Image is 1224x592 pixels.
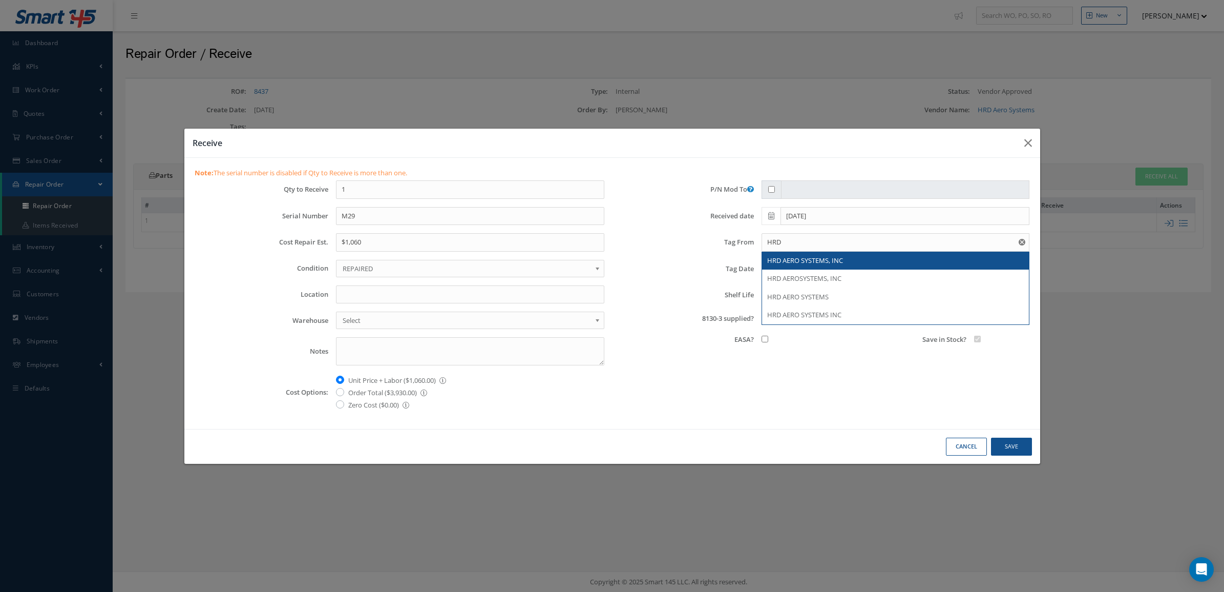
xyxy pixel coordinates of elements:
[612,315,754,322] label: 8130-3 supplied?
[195,168,214,177] strong: Note:
[762,233,1030,252] input: Tag From
[187,348,329,355] label: Notes
[1189,557,1214,582] div: Open Intercom Messenger
[612,186,754,193] label: P/N Mod To
[612,265,754,273] label: Tag Date
[195,168,1030,178] div: The serial number is disabled if Qty to Receive is more than one.
[767,274,841,283] span: HRD AEROSYSTEMS, INC
[348,386,427,398] label: Order Total ($3,930.00)
[825,336,966,343] label: Save in Stock?
[767,256,843,265] span: HRD AERO SYSTEMS, INC
[1019,239,1025,246] svg: Reset
[612,291,754,299] label: Shelf Life
[1017,233,1029,252] button: Reset
[187,264,329,272] label: Condition
[991,438,1032,456] button: Save
[612,336,754,343] label: EASA?
[612,212,754,220] label: Received date
[193,137,1016,149] h3: Receive
[187,291,329,298] label: Location
[343,262,591,275] span: REPAIRED
[187,212,329,220] label: Serial Number
[747,186,754,193] i: This part number will be the one used for the alternate PN to receive.
[767,292,829,301] span: HRD AERO SYSTEMS
[187,389,329,396] label: Cost Options:
[187,238,329,246] label: Cost Repair Est.
[343,314,591,326] span: Select
[946,438,987,456] button: Cancel
[187,317,329,324] label: Warehouse
[612,238,754,246] label: Tag From
[767,310,841,319] span: HRD AERO SYSTEMS INC
[187,186,329,193] label: Qty to Receive
[348,374,446,386] label: Unit Price + Labor ($1,060.00)
[348,398,409,411] label: Zero Cost ($0.00)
